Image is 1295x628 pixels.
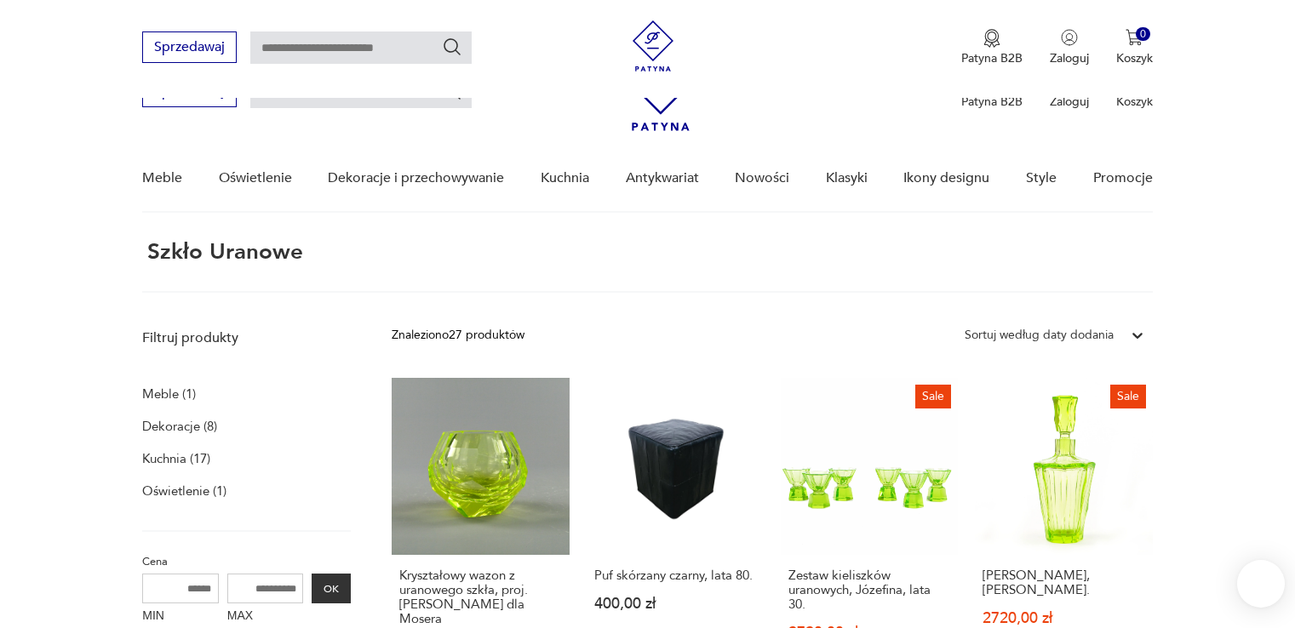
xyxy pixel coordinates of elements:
[1050,50,1089,66] p: Zaloguj
[1116,50,1153,66] p: Koszyk
[788,568,950,612] h3: Zestaw kieliszków uranowych, Józefina, lata 30.
[961,29,1023,66] a: Ikona medaluPatyna B2B
[142,87,237,99] a: Sprzedawaj
[961,94,1023,110] p: Patyna B2B
[735,146,789,211] a: Nowości
[142,328,351,347] p: Filtruj produkty
[392,326,524,345] div: Znaleziono 27 produktów
[965,326,1114,345] div: Sortuj według daty dodania
[142,43,237,54] a: Sprzedawaj
[1237,560,1285,608] iframe: Smartsupp widget button
[594,568,756,583] h3: Puf skórzany czarny, lata 80.
[312,574,351,603] button: OK
[961,29,1023,66] button: Patyna B2B
[142,31,237,63] button: Sprzedawaj
[1116,29,1153,66] button: 0Koszyk
[961,50,1023,66] p: Patyna B2B
[142,447,210,471] a: Kuchnia (17)
[142,414,217,438] a: Dekoracje (8)
[627,20,679,71] img: Patyna - sklep z meblami i dekoracjami vintage
[142,240,303,264] h1: szkło uranowe
[626,146,699,211] a: Antykwariat
[219,146,292,211] a: Oświetlenie
[826,146,868,211] a: Klasyki
[142,382,196,406] a: Meble (1)
[541,146,589,211] a: Kuchnia
[1026,146,1057,211] a: Style
[442,37,462,57] button: Szukaj
[1061,29,1078,46] img: Ikonka użytkownika
[142,479,226,503] a: Oświetlenie (1)
[983,568,1144,597] h3: [PERSON_NAME], [PERSON_NAME].
[1116,94,1153,110] p: Koszyk
[1093,146,1153,211] a: Promocje
[983,611,1144,625] p: 2720,00 zł
[903,146,989,211] a: Ikony designu
[1050,29,1089,66] button: Zaloguj
[983,29,1000,48] img: Ikona medalu
[1126,29,1143,46] img: Ikona koszyka
[142,552,351,571] p: Cena
[399,568,561,626] h3: Kryształowy wazon z uranowego szkła, proj. [PERSON_NAME] dla Mosera
[594,597,756,611] p: 400,00 zł
[328,146,504,211] a: Dekoracje i przechowywanie
[142,146,182,211] a: Meble
[1050,94,1089,110] p: Zaloguj
[1136,27,1150,42] div: 0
